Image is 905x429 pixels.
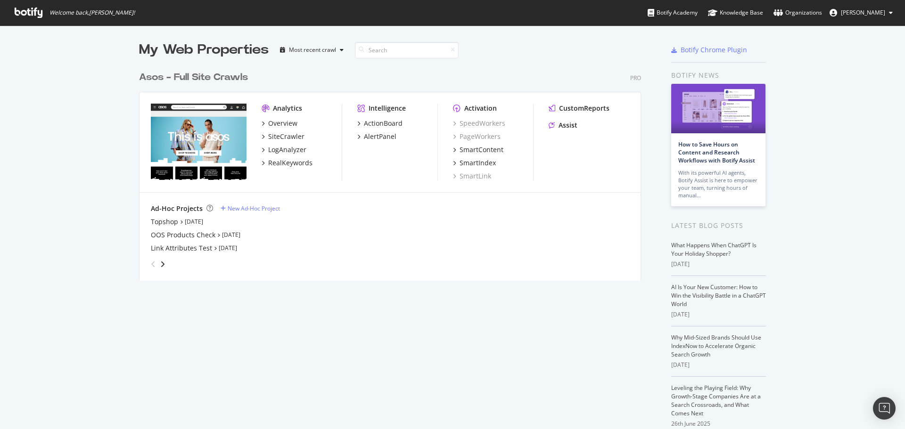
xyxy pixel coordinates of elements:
[357,119,403,128] a: ActionBoard
[671,84,765,133] img: How to Save Hours on Content and Research Workflows with Botify Assist
[453,145,503,154] a: SmartContent
[221,204,280,212] a: New Ad-Hoc Project
[273,104,302,113] div: Analytics
[678,169,758,199] div: With its powerful AI agents, Botify Assist is here to empower your team, turning hours of manual…
[453,132,501,141] a: PageWorkers
[648,8,698,17] div: Botify Academy
[369,104,406,113] div: Intelligence
[151,204,203,213] div: Ad-Hoc Projects
[268,158,313,168] div: RealKeywords
[364,119,403,128] div: ActionBoard
[268,145,306,154] div: LogAnalyzer
[262,158,313,168] a: RealKeywords
[671,70,766,81] div: Botify news
[268,132,304,141] div: SiteCrawler
[262,132,304,141] a: SiteCrawler
[159,259,166,269] div: angle-right
[671,361,766,369] div: [DATE]
[222,231,240,239] a: [DATE]
[262,119,297,128] a: Overview
[671,333,761,358] a: Why Mid-Sized Brands Should Use IndexNow to Accelerate Organic Search Growth
[357,132,396,141] a: AlertPanel
[773,8,822,17] div: Organizations
[139,40,269,59] div: My Web Properties
[289,47,336,53] div: Most recent crawl
[453,119,505,128] a: SpeedWorkers
[549,121,577,130] a: Assist
[671,283,766,308] a: AI Is Your New Customer: How to Win the Visibility Battle in a ChatGPT World
[671,420,766,428] div: 26th June 2025
[151,230,215,240] a: OOS Products Check
[671,310,766,319] div: [DATE]
[671,384,761,417] a: Leveling the Playing Field: Why Growth-Stage Companies Are at a Search Crossroads, and What Comes...
[460,145,503,154] div: SmartContent
[671,260,766,268] div: [DATE]
[139,59,649,281] div: grid
[671,220,766,231] div: Latest Blog Posts
[147,257,159,272] div: angle-left
[453,158,496,168] a: SmartIndex
[364,132,396,141] div: AlertPanel
[262,145,306,154] a: LogAnalyzer
[219,244,237,252] a: [DATE]
[464,104,497,113] div: Activation
[139,71,252,84] a: Asos - Full Site Crawls
[549,104,609,113] a: CustomReports
[185,218,203,226] a: [DATE]
[678,140,755,164] a: How to Save Hours on Content and Research Workflows with Botify Assist
[671,241,757,258] a: What Happens When ChatGPT Is Your Holiday Shopper?
[708,8,763,17] div: Knowledge Base
[873,397,896,420] div: Open Intercom Messenger
[268,119,297,128] div: Overview
[841,8,885,16] span: Kerry Collins
[139,71,248,84] div: Asos - Full Site Crawls
[460,158,496,168] div: SmartIndex
[228,204,280,212] div: New Ad-Hoc Project
[151,217,178,227] a: Topshop
[559,121,577,130] div: Assist
[822,5,900,20] button: [PERSON_NAME]
[355,42,459,58] input: Search
[151,243,212,253] a: Link Attributes Test
[671,45,747,55] a: Botify Chrome Plugin
[630,74,641,82] div: Pro
[49,9,135,16] span: Welcome back, [PERSON_NAME] !
[151,104,247,180] img: www.asos.com
[453,171,491,181] a: SmartLink
[559,104,609,113] div: CustomReports
[276,42,347,57] button: Most recent crawl
[681,45,747,55] div: Botify Chrome Plugin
